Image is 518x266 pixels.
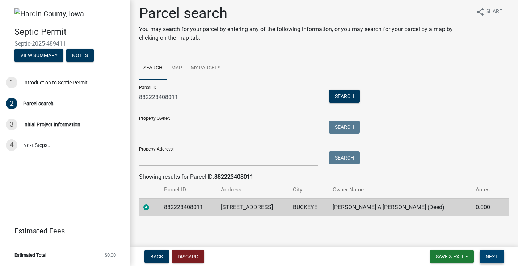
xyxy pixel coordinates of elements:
[14,49,63,62] button: View Summary
[14,8,84,19] img: Hardin County, Iowa
[430,250,474,263] button: Save & Exit
[470,5,508,19] button: shareShare
[14,40,116,47] span: Septic-2025-489411
[139,173,509,181] div: Showing results for Parcel ID:
[139,25,470,42] p: You may search for your parcel by entering any of the following information, or you may search fo...
[329,151,360,164] button: Search
[486,8,502,16] span: Share
[476,8,485,16] i: share
[14,253,46,257] span: Estimated Total
[6,77,17,88] div: 1
[6,139,17,151] div: 4
[328,198,472,216] td: [PERSON_NAME] A [PERSON_NAME] (Deed)
[139,57,167,80] a: Search
[480,250,504,263] button: Next
[471,181,499,198] th: Acres
[6,98,17,109] div: 2
[328,181,472,198] th: Owner Name
[14,27,125,37] h4: Septic Permit
[329,90,360,103] button: Search
[14,53,63,59] wm-modal-confirm: Summary
[139,5,470,22] h1: Parcel search
[436,254,464,259] span: Save & Exit
[172,250,204,263] button: Discard
[23,122,80,127] div: Initial Project Information
[23,80,88,85] div: Introduction to Septic Permit
[471,198,499,216] td: 0.000
[160,181,216,198] th: Parcel ID
[186,57,225,80] a: My Parcels
[105,253,116,257] span: $0.00
[289,181,328,198] th: City
[167,57,186,80] a: Map
[289,198,328,216] td: BUCKEYE
[144,250,169,263] button: Back
[66,49,94,62] button: Notes
[160,198,216,216] td: 882223408011
[214,173,253,180] strong: 882223408011
[485,254,498,259] span: Next
[216,181,289,198] th: Address
[6,119,17,130] div: 3
[23,101,54,106] div: Parcel search
[329,121,360,134] button: Search
[66,53,94,59] wm-modal-confirm: Notes
[150,254,163,259] span: Back
[216,198,289,216] td: [STREET_ADDRESS]
[6,224,119,238] a: Estimated Fees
